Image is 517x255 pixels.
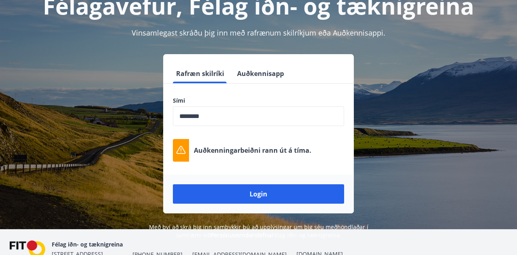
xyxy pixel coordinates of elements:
a: Persónuverndarstefna [211,231,271,239]
span: Félag iðn- og tæknigreina [52,240,123,248]
p: Auðkenningarbeiðni rann út á tíma. [194,146,311,155]
span: Vinsamlegast skráðu þig inn með rafrænum skilríkjum eða Auðkennisappi. [132,28,385,38]
button: Auðkennisapp [234,64,287,83]
label: Sími [173,97,344,105]
span: Með því að skrá þig inn samþykkir þú að upplýsingar um þig séu meðhöndlaðar í samræmi við Félag i... [149,223,368,239]
button: Rafræn skilríki [173,64,227,83]
button: Login [173,184,344,204]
